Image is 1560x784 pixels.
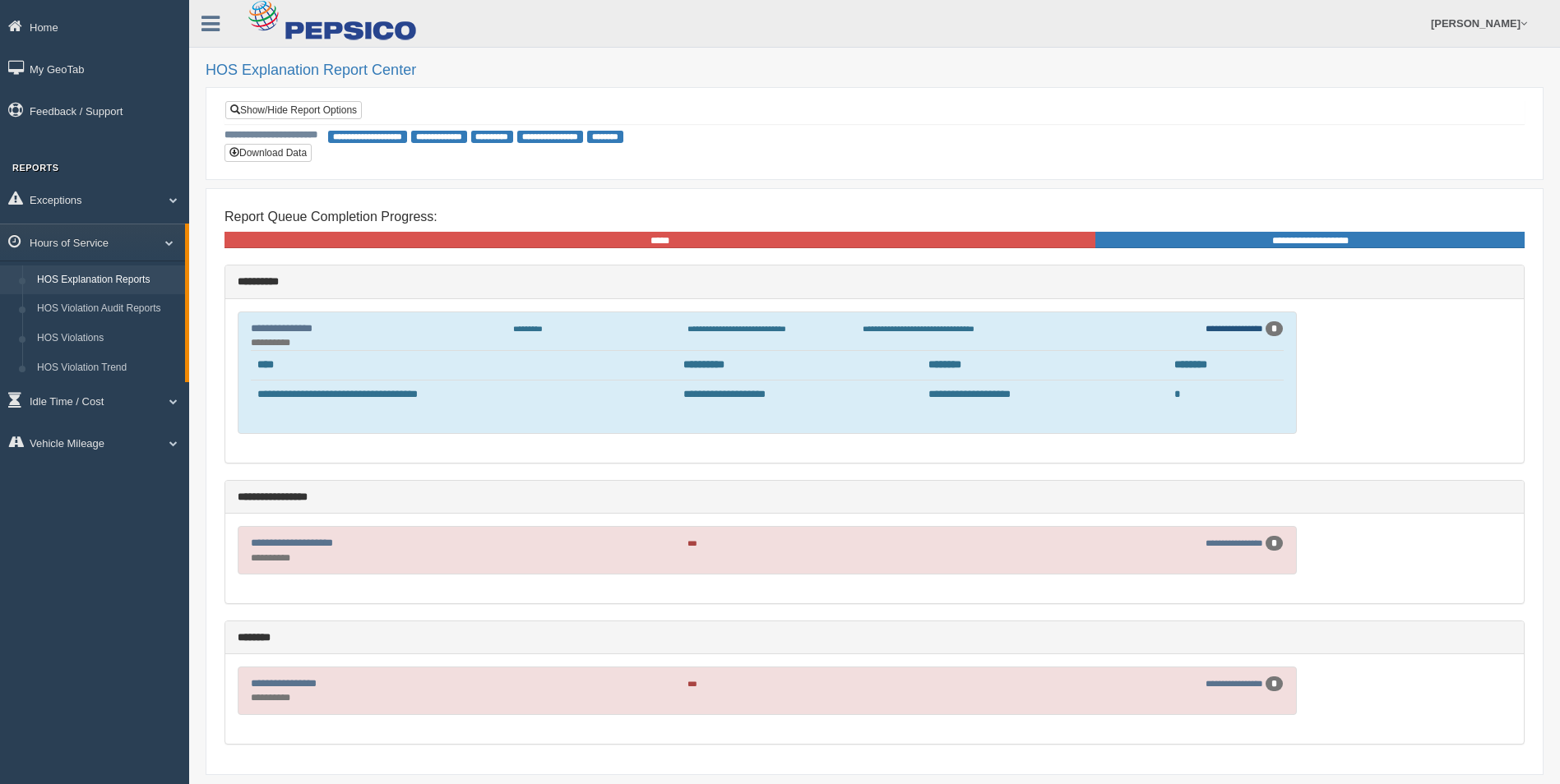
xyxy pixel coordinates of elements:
h4: Report Queue Completion Progress: [225,210,1525,224]
a: HOS Explanation Reports [30,265,185,295]
a: Show/Hide Report Options [225,101,362,119]
button: Download Data [225,144,312,162]
h2: HOS Explanation Report Center [206,62,1544,79]
a: HOS Violation Trend [30,353,185,383]
a: HOS Violation Audit Reports [30,294,185,324]
a: HOS Violations [30,324,185,353]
